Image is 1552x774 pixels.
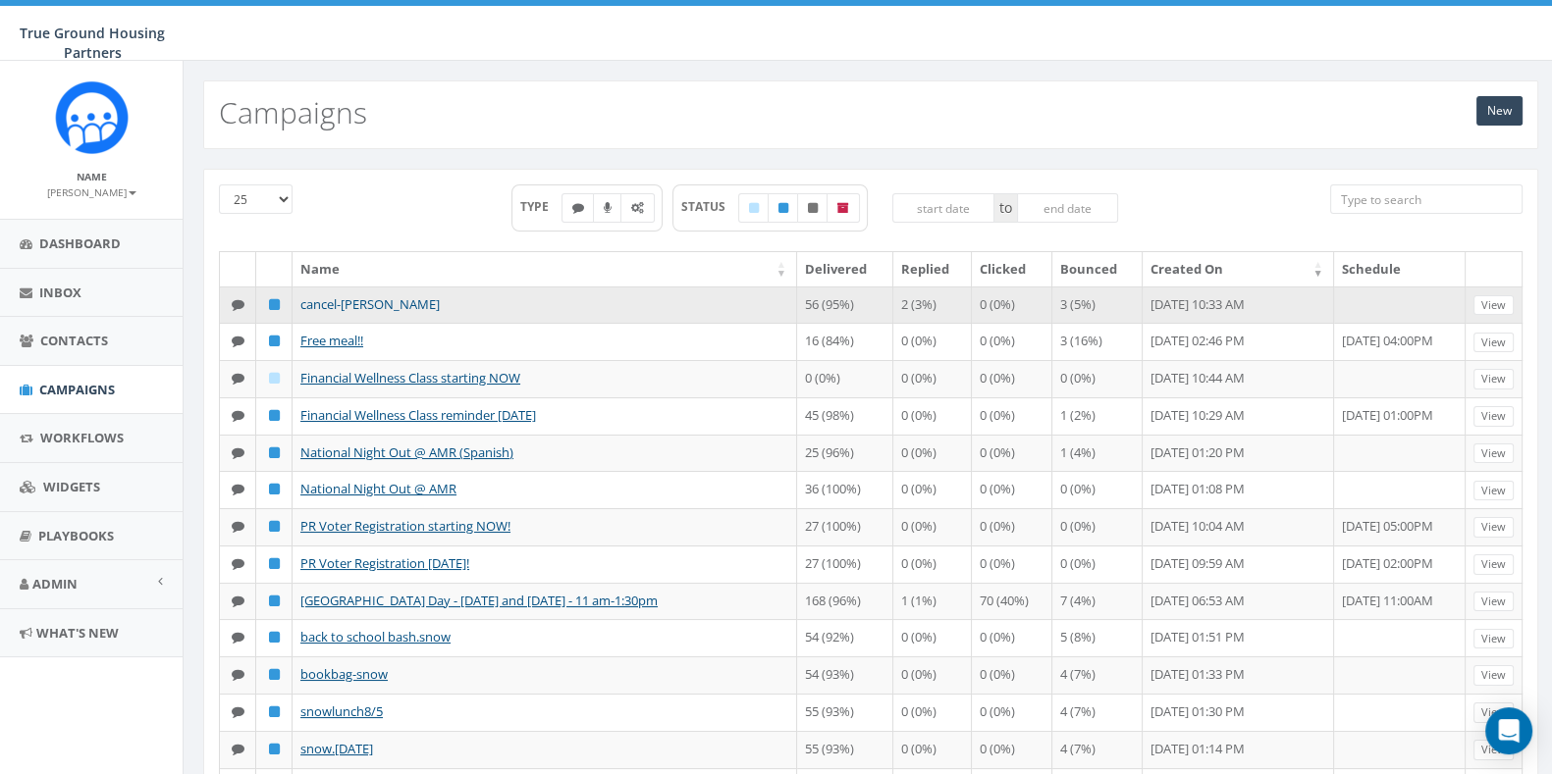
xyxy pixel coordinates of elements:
td: 0 (0%) [1052,508,1143,545]
td: 0 (0%) [1052,471,1143,508]
input: start date [892,193,994,223]
td: [DATE] 06:53 AM [1143,583,1334,620]
td: [DATE] 10:33 AM [1143,286,1334,324]
td: 0 (0%) [972,360,1052,397]
a: View [1473,443,1514,464]
td: 1 (2%) [1052,397,1143,435]
td: [DATE] 01:14 PM [1143,731,1334,768]
a: Financial Wellness Class reminder [DATE] [300,406,536,424]
a: back to school bash.snow [300,628,451,645]
td: [DATE] 09:59 AM [1143,545,1334,583]
i: Automated Message [631,202,644,214]
td: 5 (8%) [1052,619,1143,656]
td: 0 (0%) [797,360,893,397]
a: National Night Out @ AMR [300,480,456,497]
td: 0 (0%) [893,508,973,545]
span: True Ground Housing Partners [20,24,165,62]
th: Name: activate to sort column ascending [293,252,797,286]
a: View [1473,295,1514,316]
td: 0 (0%) [972,656,1052,694]
i: Published [269,557,280,570]
i: Text SMS [232,298,244,311]
td: 0 (0%) [893,471,973,508]
a: National Night Out @ AMR (Spanish) [300,443,513,461]
label: Ringless Voice Mail [593,193,622,223]
td: 0 (0%) [972,286,1052,324]
i: Published [269,483,280,495]
span: Dashboard [39,234,121,252]
i: Published [269,705,280,718]
i: Published [269,668,280,681]
td: 0 (0%) [893,731,973,768]
td: [DATE] 02:46 PM [1143,323,1334,360]
td: 0 (0%) [972,508,1052,545]
td: [DATE] 10:44 AM [1143,360,1334,397]
a: bookbag-snow [300,665,388,683]
span: Widgets [43,478,100,495]
i: Published [269,409,280,422]
td: 3 (16%) [1052,323,1143,360]
td: 56 (95%) [797,286,893,324]
i: Published [269,631,280,644]
th: Replied [893,252,973,286]
i: Text SMS [232,446,244,459]
td: 0 (0%) [893,397,973,435]
label: Unpublished [797,193,829,223]
span: Inbox [39,284,81,301]
i: Unpublished [808,202,818,214]
div: Open Intercom Messenger [1485,707,1532,754]
td: 1 (4%) [1052,435,1143,472]
a: View [1473,629,1514,649]
a: View [1473,406,1514,427]
td: 4 (7%) [1052,656,1143,694]
span: What's New [36,624,119,642]
td: [DATE] 10:29 AM [1143,397,1334,435]
span: TYPE [520,198,562,215]
td: 0 (0%) [893,545,973,583]
td: 16 (84%) [797,323,893,360]
a: snow.[DATE] [300,740,373,757]
i: Text SMS [572,202,584,214]
span: Contacts [40,332,108,349]
i: Published [269,335,280,347]
td: [DATE] 01:51 PM [1143,619,1334,656]
i: Text SMS [232,668,244,681]
a: View [1473,665,1514,686]
td: 0 (0%) [972,435,1052,472]
td: 0 (0%) [893,694,973,731]
span: STATUS [681,198,739,215]
td: 0 (0%) [893,435,973,472]
th: Bounced [1052,252,1143,286]
i: Published [269,520,280,533]
td: [DATE] 02:00PM [1334,545,1466,583]
td: 0 (0%) [972,471,1052,508]
td: 55 (93%) [797,731,893,768]
td: 1 (1%) [893,583,973,620]
td: 0 (0%) [972,619,1052,656]
td: 0 (0%) [893,656,973,694]
td: 0 (0%) [972,731,1052,768]
span: Admin [32,575,78,593]
a: [PERSON_NAME] [47,182,136,200]
a: New [1476,96,1523,126]
a: View [1473,369,1514,389]
a: View [1473,554,1514,575]
i: Text SMS [232,705,244,718]
td: 55 (93%) [797,694,893,731]
span: Playbooks [38,527,114,544]
a: Financial Wellness Class starting NOW [300,369,520,387]
td: [DATE] 10:04 AM [1143,508,1334,545]
td: [DATE] 01:00PM [1334,397,1466,435]
td: 2 (3%) [893,286,973,324]
td: 0 (0%) [972,545,1052,583]
label: Automated Message [620,193,655,223]
th: Schedule [1334,252,1466,286]
i: Draft [749,202,759,214]
td: 27 (100%) [797,508,893,545]
td: 0 (0%) [972,397,1052,435]
i: Text SMS [232,372,244,385]
i: Published [269,743,280,755]
td: 27 (100%) [797,545,893,583]
span: to [994,193,1017,223]
input: Type to search [1330,184,1523,214]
